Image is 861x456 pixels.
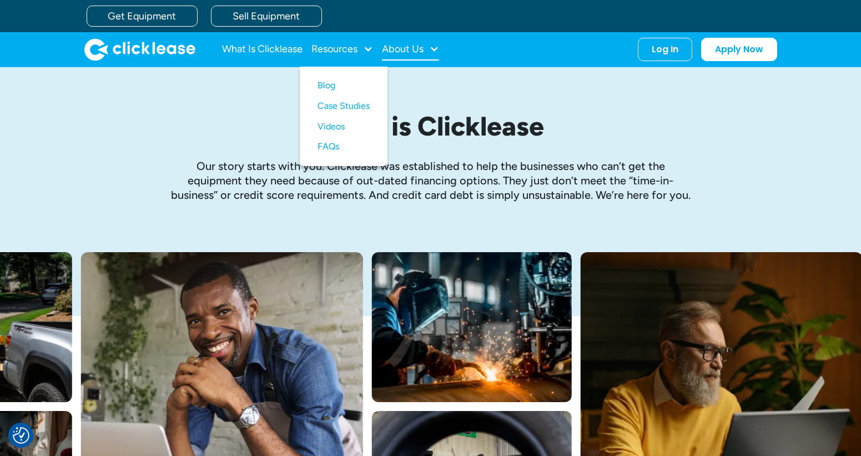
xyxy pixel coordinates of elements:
[318,117,370,137] a: Videos
[318,137,370,157] a: FAQs
[311,38,373,61] div: Resources
[87,6,198,27] a: Get Equipment
[318,76,370,96] a: Blog
[382,38,439,61] div: About Us
[222,38,303,61] a: What Is Clicklease
[211,6,322,27] a: Sell Equipment
[170,159,692,202] p: Our story starts with you. Clicklease was established to help the businesses who can’t get the eq...
[13,427,29,444] button: Consent Preferences
[652,44,678,55] div: Log In
[372,252,572,402] img: A welder in a large mask working on a large pipe
[170,112,692,141] h1: What is Clicklease
[13,427,29,444] img: Revisit consent button
[318,96,370,117] a: Case Studies
[300,67,387,166] nav: Resources
[84,38,195,61] a: home
[701,38,777,61] a: Apply Now
[84,38,195,61] img: Clicklease logo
